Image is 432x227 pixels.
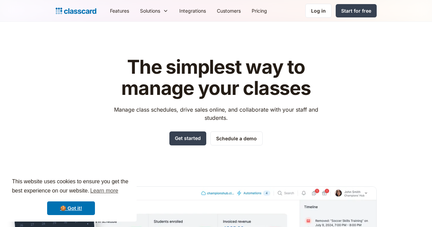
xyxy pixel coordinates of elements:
[56,6,96,16] a: Logo
[211,3,246,18] a: Customers
[135,3,174,18] div: Solutions
[104,3,135,18] a: Features
[336,4,377,17] a: Start for free
[140,7,160,14] div: Solutions
[305,4,332,18] a: Log in
[108,105,324,122] p: Manage class schedules, drive sales online, and collaborate with your staff and students.
[169,131,206,145] a: Get started
[341,7,371,14] div: Start for free
[174,3,211,18] a: Integrations
[47,201,95,215] a: dismiss cookie message
[89,186,119,196] a: learn more about cookies
[108,57,324,99] h1: The simplest way to manage your classes
[246,3,273,18] a: Pricing
[311,7,326,14] div: Log in
[12,178,130,196] span: This website uses cookies to ensure you get the best experience on our website.
[5,171,137,222] div: cookieconsent
[210,131,263,145] a: Schedule a demo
